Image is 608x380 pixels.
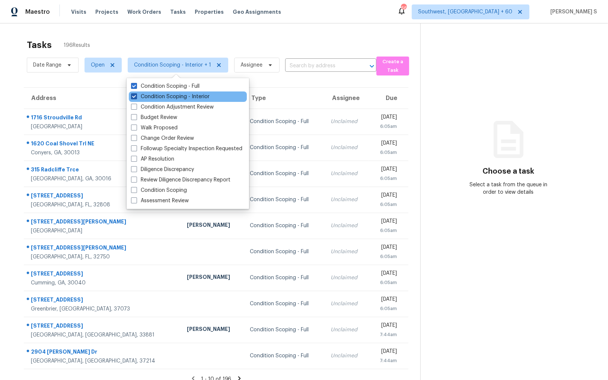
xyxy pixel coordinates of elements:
div: [DATE] [375,113,397,123]
div: Unclaimed [331,144,363,151]
span: Date Range [33,61,61,69]
div: 7:44am [375,357,397,364]
div: [GEOGRAPHIC_DATA], [GEOGRAPHIC_DATA], 33881 [31,331,175,339]
div: [GEOGRAPHIC_DATA], FL, 32808 [31,201,175,209]
div: Conyers, GA, 30013 [31,149,175,157]
div: Condition Scoping - Full [250,274,319,281]
label: Change Order Review [131,135,194,142]
th: Address [24,88,181,109]
div: Cumming, GA, 30040 [31,279,175,287]
div: Select a task from the queue in order to view details [465,181,552,196]
span: Open [91,61,105,69]
th: Type [244,88,325,109]
div: Unclaimed [331,352,363,360]
div: Condition Scoping - Full [250,300,319,307]
span: Properties [195,8,224,16]
label: Walk Proposed [131,124,178,132]
div: Condition Scoping - Full [250,196,319,203]
div: [GEOGRAPHIC_DATA] [31,227,175,235]
div: [DATE] [375,244,397,253]
label: Condition Scoping - Interior [131,93,210,100]
div: [GEOGRAPHIC_DATA], [GEOGRAPHIC_DATA], 37214 [31,357,175,365]
span: Create a Task [380,58,405,75]
div: [STREET_ADDRESS][PERSON_NAME] [31,244,175,253]
div: Greenbrier, [GEOGRAPHIC_DATA], 37073 [31,305,175,313]
div: [GEOGRAPHIC_DATA], GA, 30016 [31,175,175,183]
label: Followup Specialty Inspection Requested [131,145,242,152]
div: 2904 [PERSON_NAME] Dr [31,348,175,357]
th: Assignee [325,88,369,109]
div: Condition Scoping - Full [250,326,319,334]
div: [DATE] [375,296,397,305]
label: Review Diligence Discrepancy Report [131,176,230,184]
div: [DATE] [375,139,397,149]
div: Condition Scoping - Full [250,170,319,177]
button: Open [367,61,377,71]
h3: Choose a task [483,168,534,175]
div: [DATE] [375,191,397,201]
div: 1620 Coal Shovel Trl NE [31,140,175,149]
span: Visits [71,8,86,16]
label: Condition Scoping - Full [131,83,200,90]
div: 6:05am [375,227,397,234]
div: Unclaimed [331,326,363,334]
div: Unclaimed [331,248,363,255]
div: 6:05am [375,149,397,156]
span: Tasks [170,9,186,15]
span: Southwest, [GEOGRAPHIC_DATA] + 60 [418,8,512,16]
div: [PERSON_NAME] [187,273,238,283]
div: Unclaimed [331,222,363,229]
div: 6:05am [375,279,397,286]
div: Condition Scoping - Full [250,144,319,151]
label: Condition Adjustment Review [131,103,214,111]
label: Diligence Discrepancy [131,166,194,173]
div: 1716 Stroudville Rd [31,114,175,123]
div: [GEOGRAPHIC_DATA], FL, 32750 [31,253,175,261]
div: Unclaimed [331,118,363,125]
div: [DATE] [375,270,397,279]
div: Unclaimed [331,196,363,203]
div: Condition Scoping - Full [250,352,319,360]
div: Condition Scoping - Full [250,248,319,255]
label: Budget Review [131,114,177,121]
div: [PERSON_NAME] [187,221,238,231]
div: [DATE] [375,218,397,227]
div: [GEOGRAPHIC_DATA] [31,123,175,131]
div: 6:05am [375,201,397,208]
div: 6:05am [375,305,397,312]
span: Geo Assignments [233,8,281,16]
label: AP Resolution [131,155,174,163]
div: 6:05am [375,175,397,182]
th: Due [369,88,408,109]
div: Unclaimed [331,170,363,177]
div: 6:05am [375,253,397,260]
div: [STREET_ADDRESS] [31,270,175,279]
span: Projects [95,8,118,16]
h2: Tasks [27,41,52,49]
div: [STREET_ADDRESS] [31,296,175,305]
button: Create a Task [376,57,409,75]
span: 196 Results [64,42,90,49]
div: [DATE] [375,165,397,175]
div: 315 Radcliffe Trce [31,166,175,175]
div: 7:44am [375,331,397,338]
div: Unclaimed [331,300,363,307]
div: [DATE] [375,322,397,331]
span: Work Orders [127,8,161,16]
div: [STREET_ADDRESS] [31,322,175,331]
label: Assessment Review [131,197,189,205]
div: Unclaimed [331,274,363,281]
div: [STREET_ADDRESS] [31,192,175,201]
label: Condition Scoping [131,187,187,194]
span: Maestro [25,8,50,16]
div: Condition Scoping - Full [250,118,319,125]
span: Assignee [241,61,262,69]
div: [DATE] [375,348,397,357]
span: Condition Scoping - Interior + 1 [134,61,211,69]
div: [PERSON_NAME] [187,325,238,335]
div: Condition Scoping - Full [250,222,319,229]
div: [STREET_ADDRESS][PERSON_NAME] [31,218,175,227]
span: [PERSON_NAME] S [547,8,597,16]
div: 6:05am [375,123,397,130]
div: 661 [401,4,406,12]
